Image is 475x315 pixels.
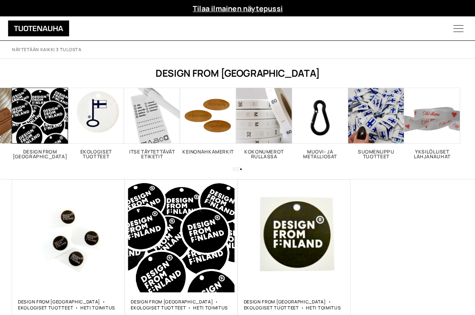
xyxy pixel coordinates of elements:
a: Visit product category Suomenlippu tuotteet [348,88,404,159]
a: Ekologiset tuotteet [18,304,73,310]
h2: Design From [GEOGRAPHIC_DATA] [12,150,68,159]
img: Tuotenauha Oy [8,20,69,36]
a: Design From [GEOGRAPHIC_DATA] [243,298,326,304]
a: Visit product category Itse täytettävät etiketit [124,88,180,159]
a: Ekologiset tuotteet [243,304,299,310]
h2: Suomenlippu tuotteet [348,150,404,159]
h2: Yksilölliset lahjanauhat [404,150,460,159]
a: Visit product category Design From Finland [12,88,68,159]
a: Heti toimitus [193,304,228,310]
a: Design From [GEOGRAPHIC_DATA] [131,298,213,304]
h2: Ekologiset tuotteet [68,150,124,159]
a: Visit product category Yksilölliset lahjanauhat [404,88,460,159]
h1: Design From [GEOGRAPHIC_DATA] [12,66,463,80]
a: Visit product category Muovi- ja metalliosat [292,88,348,159]
button: Menu [441,16,475,40]
a: Heti toimitus [80,304,115,310]
a: Visit product category Ekologiset tuotteet [68,88,124,159]
a: Visit product category Keinonahkamerkit [180,88,236,154]
h2: Keinonahkamerkit [180,150,236,154]
h2: Muovi- ja metalliosat [292,150,348,159]
a: Design From [GEOGRAPHIC_DATA] [18,298,100,304]
p: Näytetään kaikki 3 tulosta [12,47,81,53]
a: Ekologiset tuotteet [131,304,186,310]
h2: Itse täytettävät etiketit [124,150,180,159]
a: Visit product category Kokonumerot rullassa [236,88,292,159]
h2: Kokonumerot rullassa [236,150,292,159]
a: Heti toimitus [306,304,341,310]
a: Tilaa ilmainen näytepussi [193,4,283,13]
